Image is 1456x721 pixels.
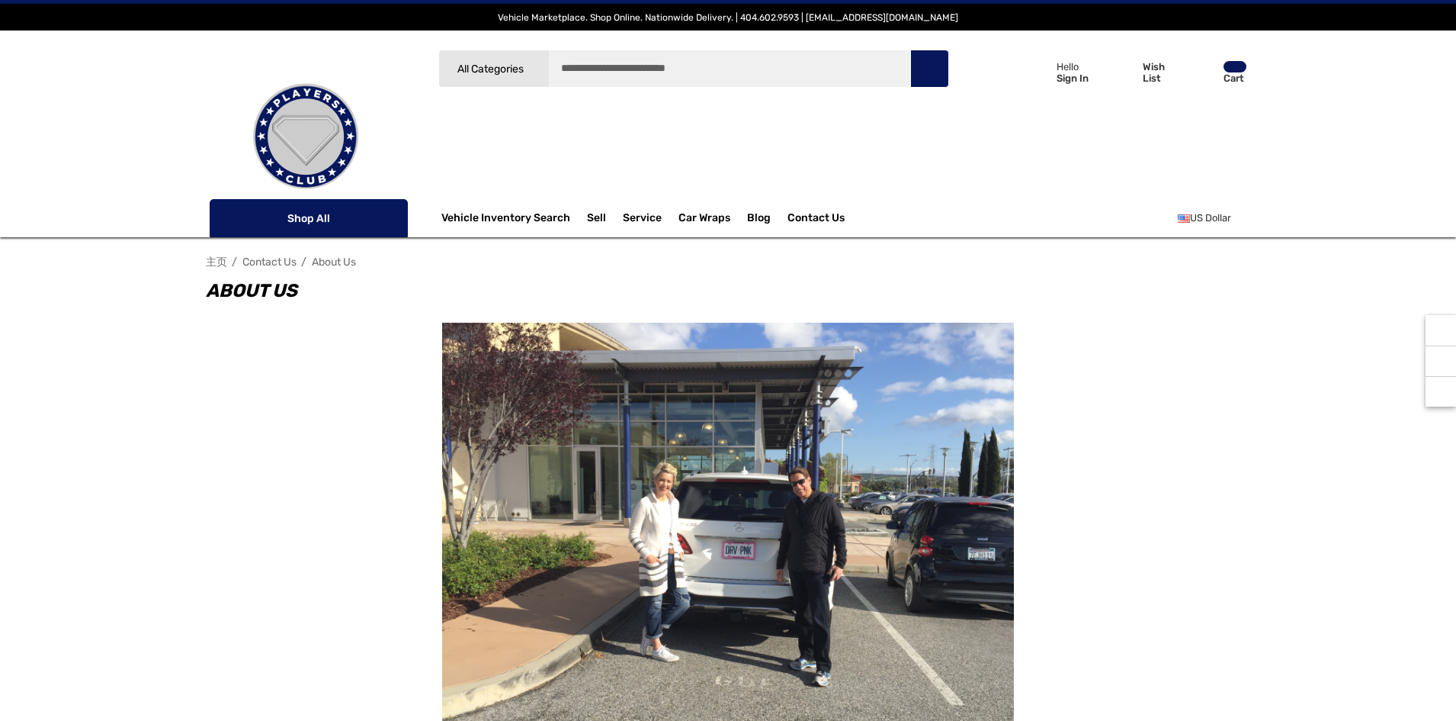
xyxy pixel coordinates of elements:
[1009,46,1096,98] a: Sign in
[206,275,1250,306] h1: About Us
[1111,63,1134,84] svg: Wish List
[1185,46,1248,105] a: Cart with 0 items
[210,199,408,237] p: Shop All
[457,63,523,76] span: All Categories
[229,60,382,213] img: Players Club | Cars For Sale
[787,211,845,228] a: Contact Us
[587,211,606,228] span: Sell
[910,50,948,88] button: Search
[526,63,537,75] svg: Icon Arrow Down
[1057,61,1089,72] p: Hello
[1223,72,1246,84] p: Cart
[242,256,297,269] a: Contact Us
[1143,61,1183,84] p: Wish List
[1433,353,1448,369] svg: Social Media
[623,211,662,228] a: Service
[312,256,356,269] a: About Us
[206,249,1250,275] nav: Breadcrumb
[226,210,249,227] svg: Icon Line
[438,50,549,88] a: All Categories Icon Arrow Down Icon Arrow Up
[1191,62,1214,83] svg: Review Your Cart
[1057,72,1089,84] p: Sign In
[1426,384,1456,399] svg: Top
[380,213,391,224] svg: Icon Arrow Down
[747,211,771,228] a: Blog
[1027,61,1048,82] svg: Icon User Account
[678,203,747,233] a: Car Wraps
[441,211,570,228] a: Vehicle Inventory Search
[678,211,730,228] span: Car Wraps
[498,12,958,23] span: Vehicle Marketplace. Shop Online. Nationwide Delivery. | 404.602.9593 | [EMAIL_ADDRESS][DOMAIN_NAME]
[587,203,623,233] a: Sell
[1178,203,1248,233] a: USD
[206,256,227,269] a: 主页
[1104,46,1185,98] a: Wish List Wish List
[1433,323,1448,338] svg: Recently Viewed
